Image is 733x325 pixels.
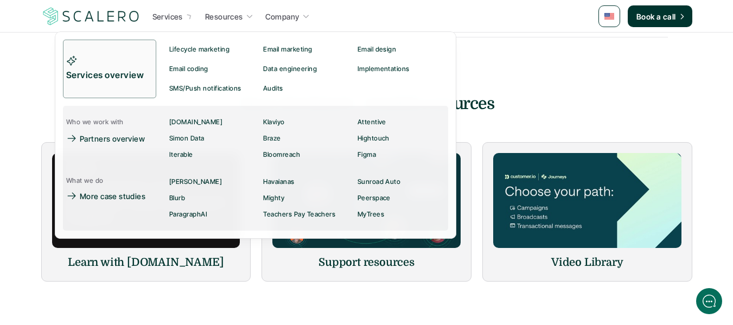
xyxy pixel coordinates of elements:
a: Scalero company logo [41,7,141,26]
a: Partners overview [63,130,152,146]
p: ParagraphAI [169,211,207,218]
a: Implementations [354,59,448,79]
a: Email marketing [260,40,354,59]
p: Company [265,11,299,22]
h6: Video Library [499,254,676,271]
a: Email coding [166,59,260,79]
p: Figma [357,151,375,158]
p: Audits [263,85,283,92]
p: [PERSON_NAME] [169,178,222,186]
p: Simon Data [169,135,205,142]
p: Bloomreach [263,151,300,158]
p: Services overview [66,68,146,82]
a: Audits [260,79,348,98]
a: Mighty [260,190,354,206]
p: Sunroad Auto [357,178,400,186]
a: Book a call [628,5,692,27]
p: Partners overview [80,133,145,144]
p: Services [152,11,183,22]
a: SMS/Push notifications [166,79,260,98]
p: Hightouch [357,135,389,142]
p: Data engineering [263,65,317,73]
h6: Support resources [278,254,455,271]
a: Email design [354,40,448,59]
a: Simon Data [166,130,260,146]
p: More case studies [80,190,145,202]
p: SMS/Push notifications [169,85,241,92]
a: Teachers Pay Teachers [260,206,354,222]
p: Teachers Pay Teachers [263,211,335,218]
a: More case studies [63,188,156,204]
h2: Let us know if we can help with lifecycle marketing. [10,48,206,61]
h1: Hi! Welcome to Scalero. [10,27,206,43]
span: New conversation [70,77,130,86]
p: Who we work with [66,118,124,126]
a: Figma [354,146,448,163]
p: Braze [263,135,281,142]
a: Hightouch [354,130,448,146]
p: Email coding [169,65,208,73]
h6: Learn with [DOMAIN_NAME] [58,254,235,271]
p: Klaviyo [263,118,284,126]
a: Attentive [354,114,448,130]
a: Havaianas [260,174,354,190]
p: Havaianas [263,178,294,186]
p: Email marketing [263,46,312,53]
p: Mighty [263,194,284,202]
p: Email design [357,46,396,53]
p: Resources [205,11,243,22]
iframe: gist-messenger-bubble-iframe [696,288,722,314]
p: Lifecycle marketing [169,46,230,53]
button: New conversation [9,70,208,93]
p: Attentive [357,118,386,126]
a: Braze [260,130,354,146]
p: Book a call [636,11,676,22]
a: Peerspace [354,190,448,206]
p: MyTrees [357,211,384,218]
img: Scalero company logo [41,6,141,27]
a: Bloomreach [260,146,354,163]
a: Lifecycle marketing [166,40,260,59]
p: Implementations [357,65,409,73]
a: [PERSON_NAME] [166,174,260,190]
a: Klaviyo [260,114,354,130]
p: Blurb [169,194,185,202]
a: [DOMAIN_NAME] [166,114,260,130]
a: Sunroad Auto [354,174,448,190]
p: [DOMAIN_NAME] [169,118,222,126]
a: Learn with [DOMAIN_NAME] [41,142,251,282]
p: What we do [66,177,104,184]
p: Peerspace [357,194,390,202]
a: ParagraphAI [166,206,260,222]
a: Iterable [166,146,260,163]
span: We run on Gist [91,255,137,262]
a: Blurb [166,190,260,206]
a: Video Library [482,142,692,282]
p: Iterable [169,151,193,158]
a: Services overview [63,40,156,98]
a: Data engineering [260,59,354,79]
a: MyTrees [354,206,448,222]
